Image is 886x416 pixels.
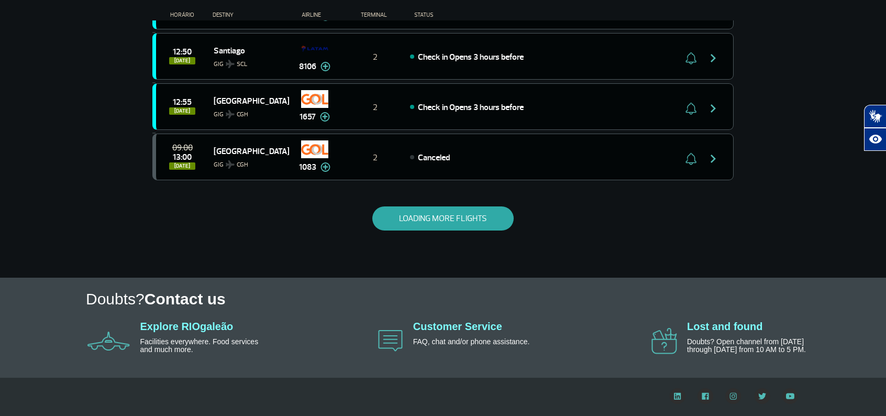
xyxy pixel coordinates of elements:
img: mais-info-painel-voo.svg [320,62,330,71]
img: seta-direita-painel-voo.svg [707,102,719,115]
span: 8106 [299,60,316,73]
img: sino-painel-voo.svg [685,152,696,165]
img: destiny_airplane.svg [226,160,235,169]
button: LOADING MORE FLIGHTS [372,206,514,231]
img: destiny_airplane.svg [226,110,235,118]
img: Instagram [725,388,741,404]
img: airplane icon [378,330,403,352]
a: Lost and found [687,321,762,332]
img: seta-direita-painel-voo.svg [707,52,719,64]
p: Doubts? Open channel from [DATE] through [DATE] from 10 AM to 5 PM. [687,338,807,354]
span: Canceled [418,152,450,163]
img: sino-painel-voo.svg [685,52,696,64]
img: YouTube [782,388,798,404]
span: SCL [237,60,247,69]
span: GIG [214,104,281,119]
p: Facilities everywhere. Food services and much more. [140,338,261,354]
span: 2 [373,152,378,163]
span: CGH [237,110,248,119]
span: 2025-09-26 12:50:00 [173,48,192,56]
img: airplane icon [651,328,677,354]
span: Check in Opens 3 hours before [418,102,524,113]
img: mais-info-painel-voo.svg [320,112,330,122]
button: Abrir recursos assistivos. [864,128,886,151]
img: seta-direita-painel-voo.svg [707,152,719,165]
div: HORÁRIO [156,12,213,18]
div: DESTINY [213,12,289,18]
img: LinkedIn [669,388,685,404]
div: STATUS [409,12,494,18]
div: AIRLINE [289,12,341,18]
span: 1083 [299,161,316,173]
img: Facebook [697,388,713,404]
a: Customer Service [413,321,502,332]
span: GIG [214,54,281,69]
img: mais-info-painel-voo.svg [320,162,330,172]
span: 2025-09-26 09:00:00 [172,144,193,151]
div: TERMINAL [341,12,409,18]
span: Check in Opens 3 hours before [418,52,524,62]
img: sino-painel-voo.svg [685,102,696,115]
span: [DATE] [169,107,195,115]
span: [DATE] [169,162,195,170]
div: Plugin de acessibilidade da Hand Talk. [864,105,886,151]
a: Explore RIOgaleão [140,321,234,332]
span: CGH [237,160,248,170]
h1: Doubts? [86,288,886,310]
img: Twitter [754,388,770,404]
span: [GEOGRAPHIC_DATA] [214,144,281,158]
span: [DATE] [169,57,195,64]
p: FAQ, chat and/or phone assistance. [413,338,534,346]
span: GIG [214,155,281,170]
span: [GEOGRAPHIC_DATA] [214,94,281,107]
img: airplane icon [87,332,130,351]
span: 1657 [300,111,316,123]
img: destiny_airplane.svg [226,60,235,68]
span: Santiago [214,43,281,57]
button: Abrir tradutor de língua de sinais. [864,105,886,128]
span: 2025-09-26 13:00:00 [173,154,192,161]
span: Contact us [145,290,226,308]
span: 2 [373,52,378,62]
span: 2025-09-26 12:55:00 [173,98,192,106]
span: 2 [373,102,378,113]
